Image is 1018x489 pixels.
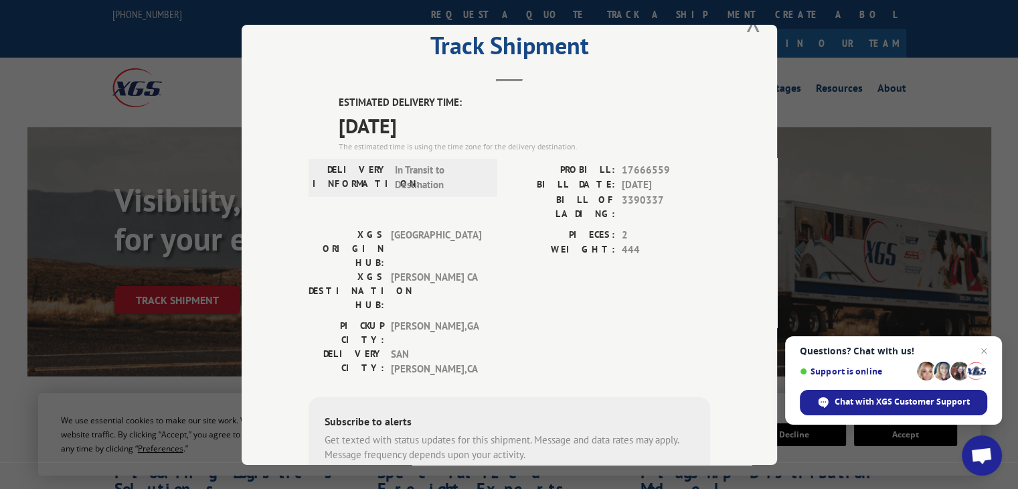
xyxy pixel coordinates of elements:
[746,4,760,40] button: Close modal
[509,227,615,242] label: PIECES:
[309,269,384,311] label: XGS DESTINATION HUB:
[622,162,710,178] span: 17666559
[339,110,710,140] span: [DATE]
[509,242,615,258] label: WEIGHT:
[835,396,970,408] span: Chat with XGS Customer Support
[309,346,384,376] label: DELIVERY CITY:
[309,318,384,346] label: PICKUP CITY:
[309,36,710,62] h2: Track Shipment
[395,162,485,192] span: In Transit to Destination
[509,178,615,193] label: BILL DATE:
[800,390,987,415] div: Chat with XGS Customer Support
[391,346,481,376] span: SAN [PERSON_NAME] , CA
[622,242,710,258] span: 444
[622,178,710,193] span: [DATE]
[800,346,987,356] span: Questions? Chat with us!
[622,227,710,242] span: 2
[976,343,992,359] span: Close chat
[391,318,481,346] span: [PERSON_NAME] , GA
[509,192,615,220] label: BILL OF LADING:
[339,95,710,111] label: ESTIMATED DELIVERY TIME:
[800,366,912,376] span: Support is online
[622,192,710,220] span: 3390337
[509,162,615,178] label: PROBILL:
[391,227,481,269] span: [GEOGRAPHIC_DATA]
[325,432,694,462] div: Get texted with status updates for this shipment. Message and data rates may apply. Message frequ...
[339,140,710,152] div: The estimated time is using the time zone for the delivery destination.
[962,435,1002,476] div: Open chat
[309,227,384,269] label: XGS ORIGIN HUB:
[313,162,388,192] label: DELIVERY INFORMATION:
[391,269,481,311] span: [PERSON_NAME] CA
[325,413,694,432] div: Subscribe to alerts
